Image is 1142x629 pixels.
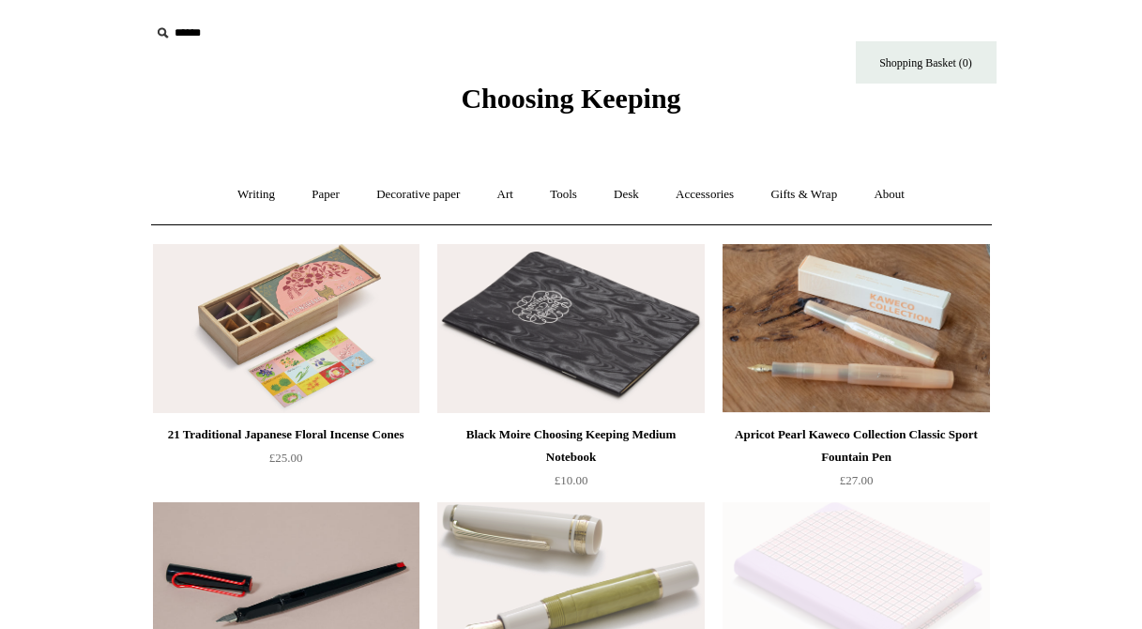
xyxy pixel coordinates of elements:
a: Shopping Basket (0) [856,41,997,84]
a: Gifts & Wrap [754,170,854,220]
a: Tools [533,170,594,220]
a: Decorative paper [359,170,477,220]
a: Desk [597,170,656,220]
span: £25.00 [269,451,303,465]
a: Accessories [659,170,751,220]
div: Apricot Pearl Kaweco Collection Classic Sport Fountain Pen [727,423,984,468]
div: Black Moire Choosing Keeping Medium Notebook [442,423,699,468]
a: Art [480,170,530,220]
a: Apricot Pearl Kaweco Collection Classic Sport Fountain Pen £27.00 [723,423,989,500]
a: Apricot Pearl Kaweco Collection Classic Sport Fountain Pen Apricot Pearl Kaweco Collection Classi... [723,244,989,413]
a: 21 Traditional Japanese Floral Incense Cones 21 Traditional Japanese Floral Incense Cones [153,244,419,413]
a: Writing [221,170,292,220]
span: Choosing Keeping [461,83,680,114]
div: 21 Traditional Japanese Floral Incense Cones [158,423,415,446]
span: £27.00 [840,473,874,487]
img: Black Moire Choosing Keeping Medium Notebook [437,244,704,413]
img: Apricot Pearl Kaweco Collection Classic Sport Fountain Pen [723,244,989,413]
span: £10.00 [555,473,588,487]
a: 21 Traditional Japanese Floral Incense Cones £25.00 [153,423,419,500]
a: Black Moire Choosing Keeping Medium Notebook £10.00 [437,423,704,500]
a: Black Moire Choosing Keeping Medium Notebook Black Moire Choosing Keeping Medium Notebook [437,244,704,413]
a: Paper [295,170,357,220]
a: Choosing Keeping [461,98,680,111]
a: About [857,170,921,220]
img: 21 Traditional Japanese Floral Incense Cones [153,244,419,413]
